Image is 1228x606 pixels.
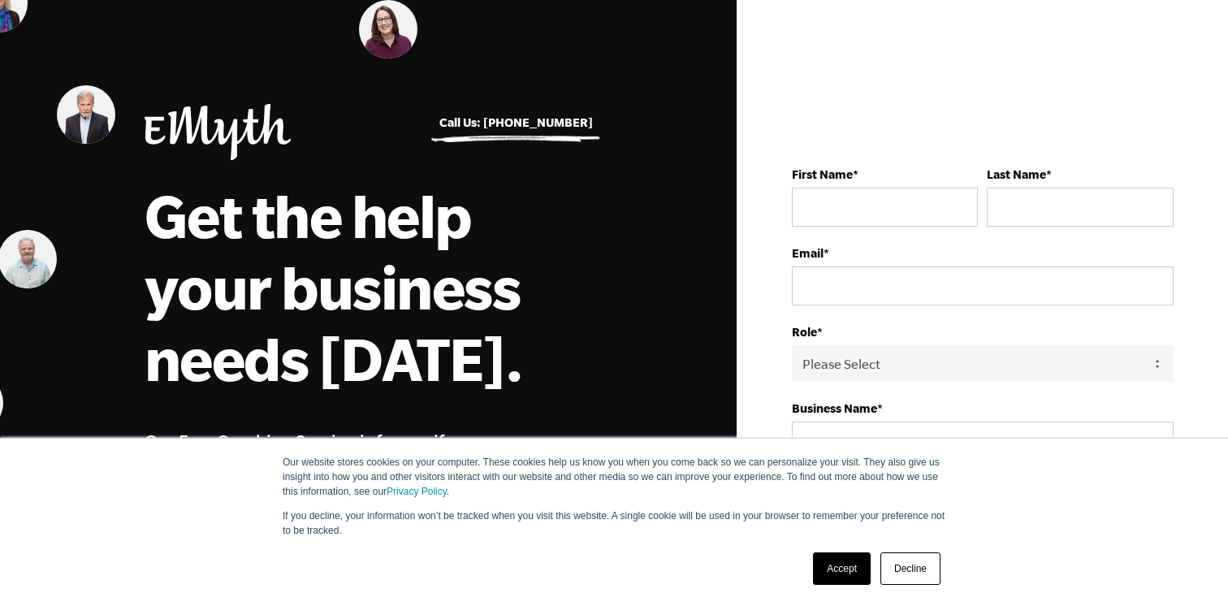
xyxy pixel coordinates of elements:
a: Accept [813,552,871,585]
img: Steve Edkins, EMyth Business Coach [57,85,115,144]
strong: Last Name [987,167,1046,181]
strong: First Name [792,167,853,181]
h4: Our Free Coaching Session is for you if: [145,426,593,456]
img: EMyth [145,104,291,160]
p: If you decline, your information won’t be tracked when you visit this website. A single cookie wi... [283,509,945,538]
h1: Get the help your business needs [DATE]. [145,180,591,394]
p: Our website stores cookies on your computer. These cookies help us know you when you come back so... [283,455,945,499]
a: Decline [880,552,940,585]
a: Call Us: [PHONE_NUMBER] [439,115,593,129]
strong: Role [792,325,817,339]
strong: Email [792,246,824,260]
a: Privacy Policy [387,486,447,497]
strong: Business Name [792,401,877,415]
